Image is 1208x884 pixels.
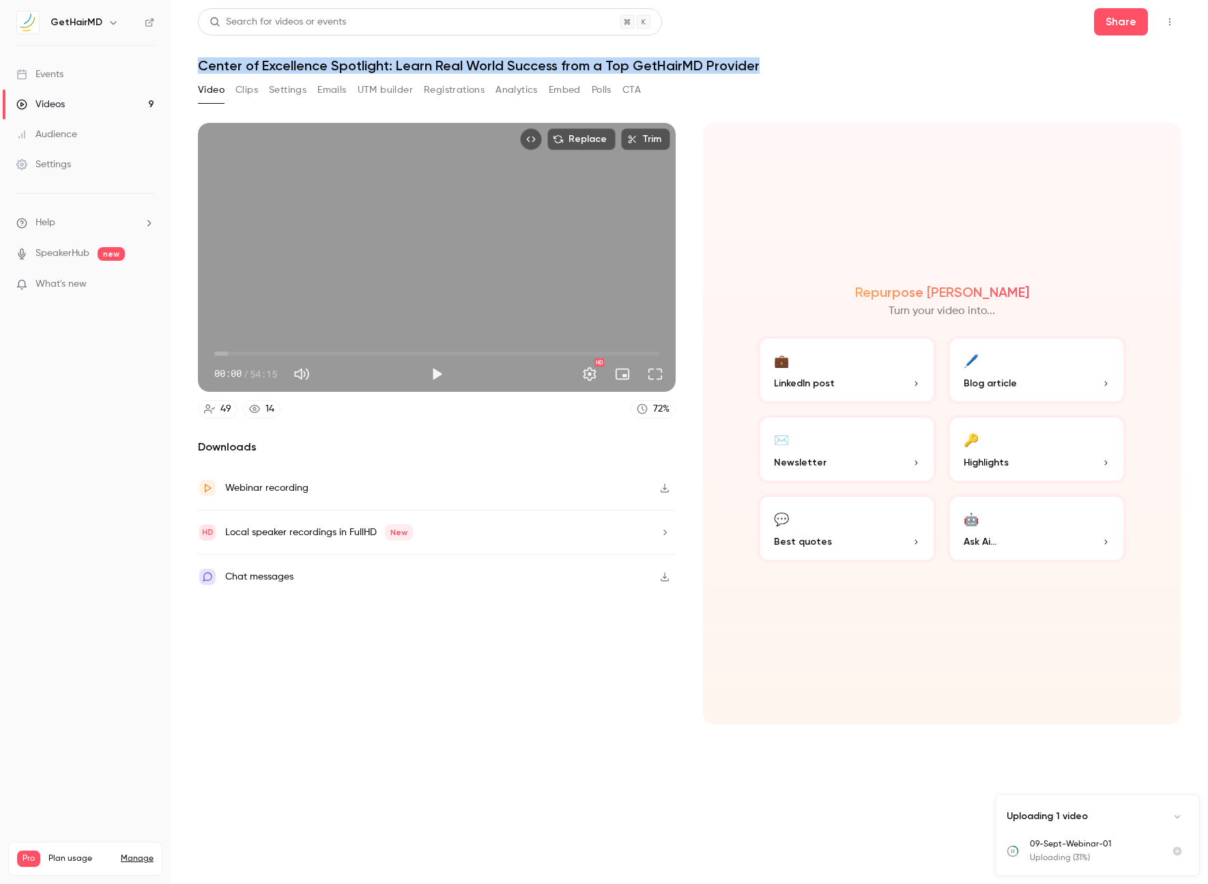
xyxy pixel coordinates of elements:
a: Manage [121,853,154,864]
button: Full screen [642,360,669,388]
span: Newsletter [774,455,826,470]
button: Turn on miniplayer [609,360,636,388]
div: 💼 [774,350,789,371]
button: Play [423,360,450,388]
div: Audience [16,128,77,141]
span: LinkedIn post [774,376,835,390]
button: Analytics [495,79,538,101]
div: 🔑 [964,429,979,450]
li: help-dropdown-opener [16,216,154,230]
span: Pro [17,851,40,867]
button: Clips [235,79,258,101]
div: Search for videos or events [210,15,346,29]
p: Uploading (31%) [1030,852,1155,864]
button: Trim [621,128,670,150]
span: New [385,524,413,541]
button: Registrations [424,79,485,101]
div: 🖊️ [964,350,979,371]
button: Video [198,79,225,101]
div: Events [16,68,63,81]
div: ✉️ [774,429,789,450]
div: 💬 [774,508,789,529]
p: 09-Sept-Webinar-01 [1030,838,1155,851]
p: Uploading 1 video [1007,810,1088,823]
button: Embed [549,79,581,101]
p: Turn your video into... [889,303,995,319]
div: Chat messages [225,569,293,585]
button: Settings [576,360,603,388]
div: Local speaker recordings in FullHD [225,524,413,541]
div: 72 % [653,402,670,416]
span: Plan usage [48,853,113,864]
div: 14 [265,402,274,416]
button: 🖊️Blog article [947,336,1126,404]
button: CTA [622,79,641,101]
span: Help [35,216,55,230]
a: SpeakerHub [35,246,89,261]
button: Embed video [520,128,542,150]
span: Blog article [964,376,1017,390]
h2: Downloads [198,439,676,455]
button: Top Bar Actions [1159,11,1181,33]
ul: Uploads list [996,838,1199,875]
img: GetHairMD [17,12,39,33]
div: Settings [16,158,71,171]
button: 🔑Highlights [947,415,1126,483]
h1: Center of Excellence Spotlight: Learn Real World Success from a Top GetHairMD Provider [198,57,1181,74]
div: 🤖 [964,508,979,529]
div: 00:00 [214,367,277,381]
a: 14 [243,400,281,418]
span: What's new [35,277,87,291]
div: HD [594,358,604,367]
button: Settings [269,79,306,101]
button: ✉️Newsletter [758,415,936,483]
button: Collapse uploads list [1166,805,1188,827]
button: Cancel upload [1166,840,1188,862]
h2: Repurpose [PERSON_NAME] [855,284,1029,300]
span: Highlights [964,455,1009,470]
button: 💬Best quotes [758,494,936,562]
button: Polls [592,79,612,101]
div: Webinar recording [225,480,308,496]
button: Replace [547,128,616,150]
span: Ask Ai... [964,534,996,549]
button: Share [1094,8,1148,35]
button: Emails [317,79,346,101]
h6: GetHairMD [51,16,102,29]
span: 00:00 [214,367,242,381]
span: Best quotes [774,534,832,549]
button: Mute [288,360,315,388]
button: UTM builder [358,79,413,101]
span: / [243,367,248,381]
button: 🤖Ask Ai... [947,494,1126,562]
div: 49 [220,402,231,416]
div: Videos [16,98,65,111]
button: 💼LinkedIn post [758,336,936,404]
span: new [98,247,125,261]
a: 72% [631,400,676,418]
a: 49 [198,400,238,418]
span: 54:15 [250,367,277,381]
